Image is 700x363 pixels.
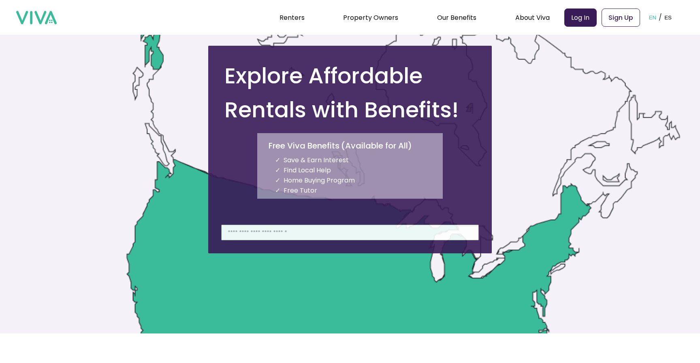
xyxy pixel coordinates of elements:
[275,155,443,165] li: Save & Earn Interest
[275,165,443,175] li: Find Local Help
[280,13,305,22] a: Renters
[647,5,659,30] button: EN
[16,11,57,25] img: viva
[275,185,443,195] li: Free Tutor
[659,11,662,23] p: /
[341,140,412,151] p: ( Available for All )
[564,8,597,27] a: Log In
[437,7,476,28] div: Our Benefits
[343,13,398,22] a: Property Owners
[602,8,640,27] a: Sign Up
[224,59,479,127] h1: Explore Affordable Rentals with Benefits!
[662,5,674,30] button: ES
[275,175,443,185] li: Home Buying Program
[515,7,550,28] div: About Viva
[269,140,339,151] p: Free Viva Benefits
